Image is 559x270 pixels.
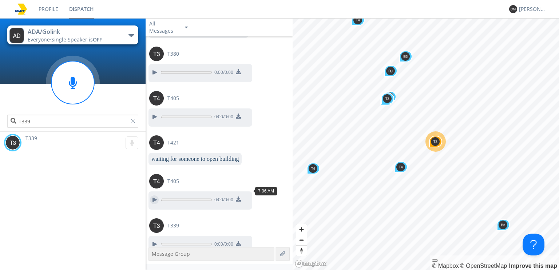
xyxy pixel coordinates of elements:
[519,5,546,13] div: [PERSON_NAME]
[167,139,179,146] span: T421
[167,50,179,57] span: T380
[384,65,397,77] div: Map marker
[51,36,102,43] span: Single Speaker is
[236,69,241,74] img: download media button
[386,67,395,75] img: 373638.png
[296,224,307,235] button: Zoom in
[258,188,274,194] span: 7:06 AM
[509,5,517,13] img: 373638.png
[149,91,164,106] img: 373638.png
[352,14,365,26] div: Map marker
[396,163,405,171] img: 373638.png
[7,115,138,128] input: Search users
[236,114,241,119] img: download media button
[212,196,233,205] span: 0:00 / 0:00
[399,51,412,62] div: Map marker
[380,93,393,104] div: Map marker
[509,263,557,269] a: Map feedback
[236,196,241,202] img: download media button
[429,136,442,147] div: Map marker
[383,91,396,103] div: Map marker
[296,235,307,245] button: Zoom out
[432,259,438,262] button: Toggle attribution
[9,28,24,43] img: 373638.png
[395,161,408,173] div: Map marker
[167,95,179,102] span: T405
[523,234,544,255] iframe: Toggle Customer Support
[295,259,327,268] a: Mapbox logo
[499,221,507,229] img: 373638.png
[383,94,392,103] img: 373638.png
[296,246,307,256] span: Reset bearing to north
[185,27,188,28] img: caret-down-sm.svg
[28,36,110,43] div: Everyone ·
[7,25,138,44] button: ADA/GolinkEveryone·Single Speaker isOFF
[212,114,233,122] span: 0:00 / 0:00
[151,156,239,162] dc-p: waiting for someone to open building
[167,222,179,229] span: T339
[5,135,20,150] img: 373638.png
[307,163,320,174] div: Map marker
[28,28,110,36] div: ADA/Golink
[309,164,317,173] img: 373638.png
[212,241,233,249] span: 0:00 / 0:00
[381,93,394,104] div: Map marker
[212,69,233,77] span: 0:00 / 0:00
[381,94,394,106] div: Map marker
[149,47,164,61] img: 373638.png
[497,219,510,231] div: Map marker
[93,36,102,43] span: OFF
[149,20,178,35] div: All Messages
[381,92,394,104] div: Map marker
[149,135,164,150] img: 373638.png
[460,263,507,269] a: OpenStreetMap
[380,94,393,105] div: Map marker
[401,52,410,61] img: 373638.png
[296,245,307,256] button: Reset bearing to north
[236,241,241,246] img: download media button
[25,135,37,142] span: T339
[149,218,164,233] img: 373638.png
[431,137,440,146] img: 373638.png
[432,263,459,269] a: Mapbox
[353,16,362,24] img: 373638.png
[381,93,394,104] div: Map marker
[15,3,28,16] img: 78cd887fa48448738319bff880e8b00c
[149,174,164,188] img: 373638.png
[293,18,559,270] canvas: Map
[167,178,179,185] span: T405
